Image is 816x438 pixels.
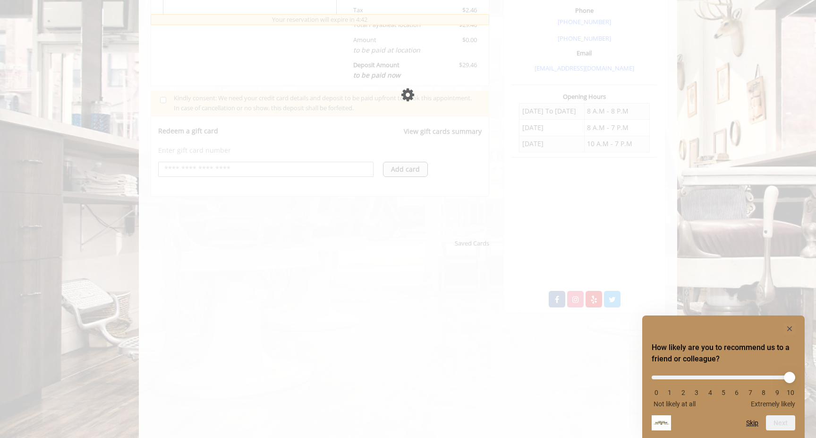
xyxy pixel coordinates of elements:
[751,400,795,408] span: Extremely likely
[665,389,674,396] li: 1
[786,389,795,396] li: 10
[652,323,795,430] div: How likely are you to recommend us to a friend or colleague? Select an option from 0 to 10, with ...
[766,415,795,430] button: Next question
[719,389,728,396] li: 5
[654,400,696,408] span: Not likely at all
[784,323,795,334] button: Hide survey
[692,389,701,396] li: 3
[679,389,688,396] li: 2
[652,389,661,396] li: 0
[732,389,741,396] li: 6
[652,342,795,365] h2: How likely are you to recommend us to a friend or colleague? Select an option from 0 to 10, with ...
[652,368,795,408] div: How likely are you to recommend us to a friend or colleague? Select an option from 0 to 10, with ...
[705,389,715,396] li: 4
[746,389,755,396] li: 7
[759,389,768,396] li: 8
[746,419,758,427] button: Skip
[773,389,782,396] li: 9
